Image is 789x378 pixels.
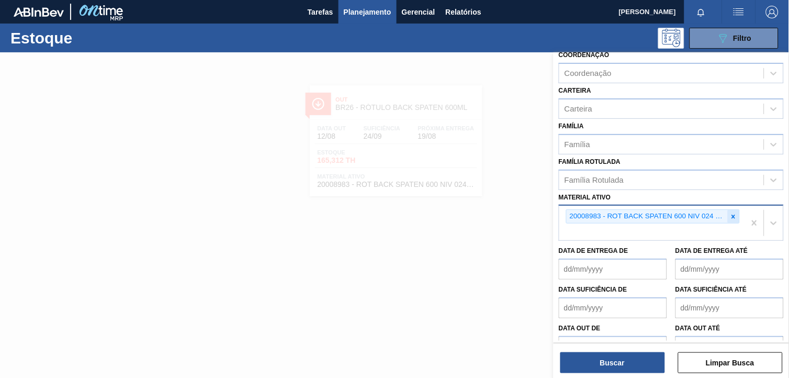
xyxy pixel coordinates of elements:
input: dd/mm/yyyy [559,336,667,357]
label: Carteira [559,87,591,94]
label: Data out até [675,325,720,332]
img: Logout [766,6,779,18]
div: Pogramando: nenhum usuário selecionado [658,28,684,49]
label: Coordenação [559,51,610,59]
input: dd/mm/yyyy [559,297,667,318]
span: Tarefas [308,6,333,18]
div: Família [565,140,590,149]
label: Data de Entrega até [675,247,748,254]
input: dd/mm/yyyy [675,259,784,280]
input: dd/mm/yyyy [675,297,784,318]
span: Relatórios [446,6,481,18]
button: Filtro [690,28,779,49]
img: TNhmsLtSVTkK8tSr43FrP2fwEKptu5GPRR3wAAAABJRU5ErkJggg== [14,7,64,17]
div: Carteira [565,104,592,113]
input: dd/mm/yyyy [675,336,784,357]
label: Data de Entrega de [559,247,628,254]
label: Data suficiência até [675,286,747,293]
img: userActions [732,6,745,18]
label: Família [559,123,584,130]
label: Material ativo [559,194,611,201]
div: Família Rotulada [565,175,624,184]
label: Família Rotulada [559,158,621,165]
label: Data suficiência de [559,286,627,293]
div: 20008983 - ROT BACK SPATEN 600 NIV 024 CX60MIL [567,210,728,223]
span: Planejamento [344,6,391,18]
div: Coordenação [565,69,612,78]
span: Filtro [734,34,752,42]
label: Data out de [559,325,601,332]
h1: Estoque [10,32,160,44]
button: Notificações [684,5,718,19]
input: dd/mm/yyyy [559,259,667,280]
span: Gerencial [402,6,435,18]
